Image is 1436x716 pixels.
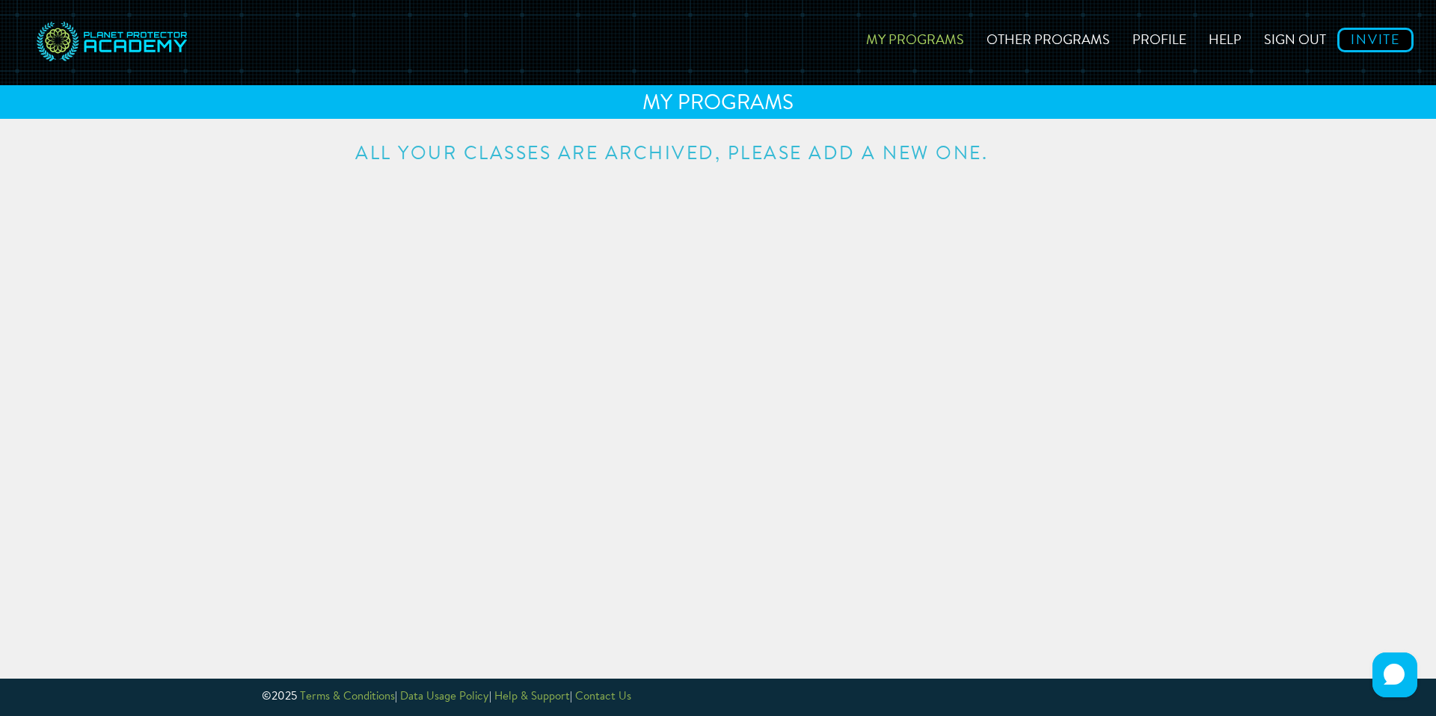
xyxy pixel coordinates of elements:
iframe: HelpCrunch [1369,649,1421,701]
a: Help & Support [494,691,570,703]
a: Terms & Conditions [300,691,395,703]
span: | [395,691,397,703]
a: Sign out [1253,11,1337,64]
a: Other Programs [975,11,1121,64]
h3: All your classes are archived, please add a new one. [355,145,1081,164]
span: © [262,691,271,703]
a: Data Usage Policy [400,691,489,703]
a: Invite [1337,28,1414,52]
img: svg+xml;base64,PD94bWwgdmVyc2lvbj0iMS4wIiBlbmNvZGluZz0idXRmLTgiPz4NCjwhLS0gR2VuZXJhdG9yOiBBZG9iZS... [34,11,191,74]
span: | [489,691,491,703]
a: Profile [1121,11,1197,64]
a: Contact Us [575,691,631,703]
a: Help [1197,11,1253,64]
span: 2025 [271,691,297,703]
a: My Programs [855,11,975,64]
span: | [570,691,572,703]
